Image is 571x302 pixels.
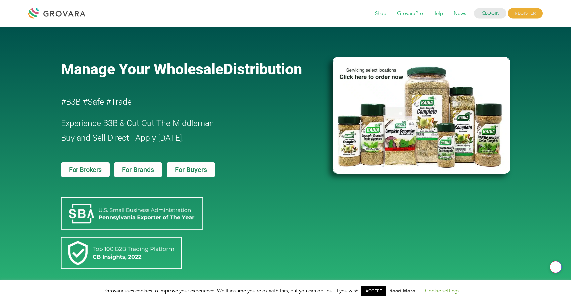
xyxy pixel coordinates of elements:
span: Experience B3B & Cut Out The Middleman [61,118,214,128]
a: ACCEPT [361,286,386,296]
span: Manage Your Wholesale [61,60,223,78]
span: Shop [370,7,391,20]
a: For Brands [114,162,162,177]
a: Cookie settings [425,287,459,294]
span: Grovara uses cookies to improve your experience. We'll assume you're ok with this, but you can op... [105,287,466,294]
a: For Buyers [167,162,215,177]
a: GrovaraPro [392,10,428,17]
a: LOGIN [474,8,507,19]
span: Help [428,7,448,20]
span: REGISTER [508,8,542,19]
a: For Brokers [61,162,110,177]
span: News [449,7,471,20]
span: GrovaraPro [392,7,428,20]
h2: #B3B #Safe #Trade [61,95,294,109]
a: News [449,10,471,17]
a: Manage Your WholesaleDistribution [61,60,322,78]
a: Help [428,10,448,17]
span: For Brands [122,166,154,173]
span: Buy and Sell Direct - Apply [DATE]! [61,133,184,143]
a: Read More [389,287,415,294]
span: For Buyers [175,166,207,173]
span: Distribution [223,60,302,78]
span: For Brokers [69,166,102,173]
a: Shop [370,10,391,17]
